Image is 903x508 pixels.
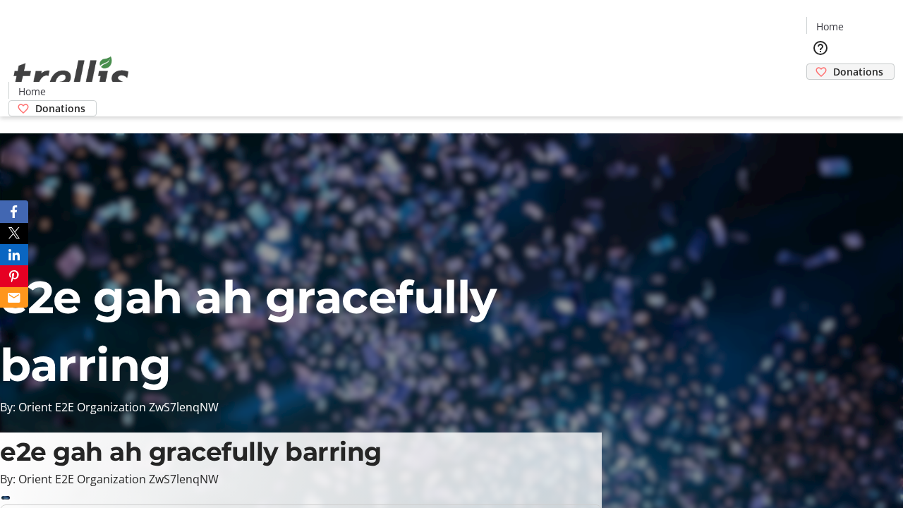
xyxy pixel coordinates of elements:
[807,19,852,34] a: Home
[806,64,895,80] a: Donations
[35,101,85,116] span: Donations
[8,41,134,111] img: Orient E2E Organization ZwS7lenqNW's Logo
[8,100,97,116] a: Donations
[806,80,835,108] button: Cart
[18,84,46,99] span: Home
[9,84,54,99] a: Home
[833,64,883,79] span: Donations
[816,19,844,34] span: Home
[806,34,835,62] button: Help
